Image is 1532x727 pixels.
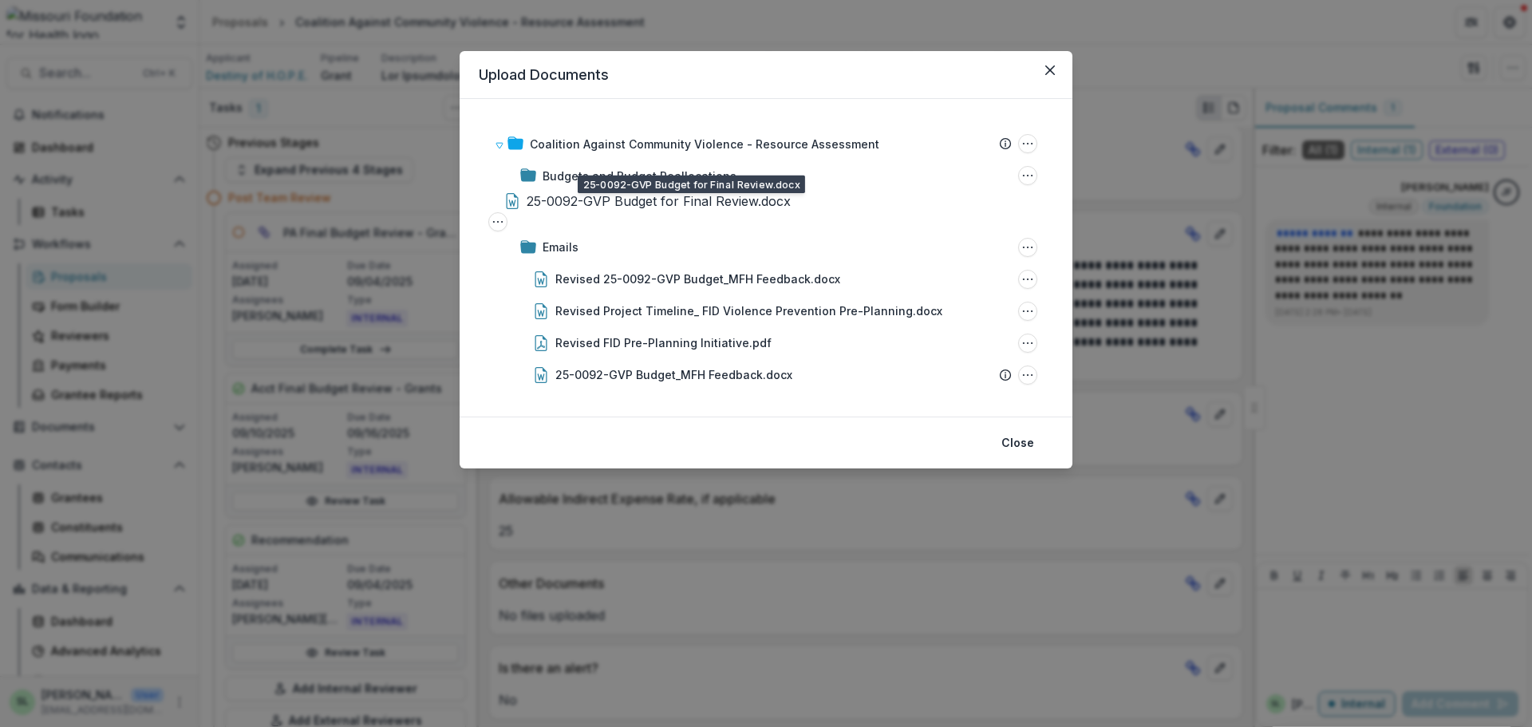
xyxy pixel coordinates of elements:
[527,192,791,211] div: 25-0092-GVP Budget for Final Review.docx
[488,327,1044,359] div: Revised FID Pre-Planning Initiative.pdfRevised FID Pre-Planning Initiative.pdf Options
[488,263,1044,295] div: Revised 25-0092-GVP Budget_MFH Feedback.docxRevised 25-0092-GVP Budget_MFH Feedback.docx Options
[488,212,507,231] button: 25-0092-GVP Budget for Final Review.docx Options
[488,295,1044,327] div: Revised Project Timeline_ FID Violence Prevention Pre-Planning.docxRevised Project Timeline_ FID ...
[555,334,772,351] div: Revised FID Pre-Planning Initiative.pdf
[1018,334,1037,353] button: Revised FID Pre-Planning Initiative.pdf Options
[555,271,840,287] div: Revised 25-0092-GVP Budget_MFH Feedback.docx
[488,391,1044,423] div: 25-0092-GVP Budget_MFH Feedback.docx25-0092-GVP Budget_MFH Feedback.docx Options
[488,160,1044,192] div: Budgets and Budget ReallocationsBudgets and Budget Reallocations Options
[488,231,1044,263] div: EmailsEmails Options
[488,359,1044,391] div: 25-0092-GVP Budget_MFH Feedback.docx25-0092-GVP Budget_MFH Feedback.docx Options
[460,51,1072,99] header: Upload Documents
[543,168,736,184] div: Budgets and Budget Reallocations
[1037,57,1063,83] button: Close
[1018,134,1037,153] button: Coalition Against Community Violence - Resource Assessment Options
[1018,270,1037,289] button: Revised 25-0092-GVP Budget_MFH Feedback.docx Options
[488,160,1044,231] div: Budgets and Budget ReallocationsBudgets and Budget Reallocations Options25-0092-GVP Budget for Fi...
[488,192,1044,231] div: 25-0092-GVP Budget for Final Review.docx25-0092-GVP Budget for Final Review.docx Options
[1018,166,1037,185] button: Budgets and Budget Reallocations Options
[555,302,942,319] div: Revised Project Timeline_ FID Violence Prevention Pre-Planning.docx
[488,128,1044,160] div: Coalition Against Community Violence - Resource AssessmentCoalition Against Community Violence - ...
[1018,302,1037,321] button: Revised Project Timeline_ FID Violence Prevention Pre-Planning.docx Options
[543,239,578,255] div: Emails
[555,366,792,383] div: 25-0092-GVP Budget_MFH Feedback.docx
[1018,397,1037,417] button: 25-0092-GVP Budget_MFH Feedback.docx Options
[1018,365,1037,385] button: 25-0092-GVP Budget_MFH Feedback.docx Options
[530,136,879,152] div: Coalition Against Community Violence - Resource Assessment
[1018,238,1037,257] button: Emails Options
[992,430,1044,456] button: Close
